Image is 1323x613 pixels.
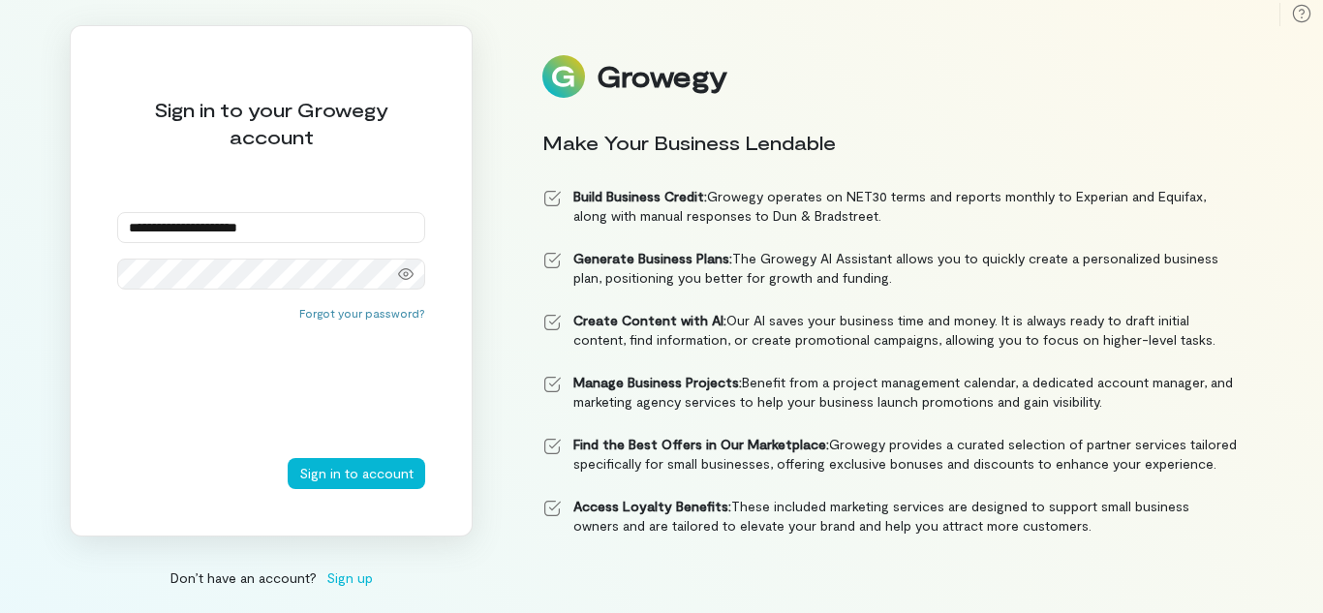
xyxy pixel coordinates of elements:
[542,187,1238,226] li: Growegy operates on NET30 terms and reports monthly to Experian and Equifax, along with manual re...
[542,129,1238,156] div: Make Your Business Lendable
[573,312,726,328] strong: Create Content with AI:
[573,436,829,452] strong: Find the Best Offers in Our Marketplace:
[573,498,731,514] strong: Access Loyalty Benefits:
[117,96,425,150] div: Sign in to your Growegy account
[326,567,373,588] span: Sign up
[542,435,1238,474] li: Growegy provides a curated selection of partner services tailored specifically for small business...
[597,60,726,93] div: Growegy
[573,188,707,204] strong: Build Business Credit:
[542,373,1238,412] li: Benefit from a project management calendar, a dedicated account manager, and marketing agency ser...
[542,55,585,98] img: Logo
[573,250,732,266] strong: Generate Business Plans:
[542,311,1238,350] li: Our AI saves your business time and money. It is always ready to draft initial content, find info...
[573,374,742,390] strong: Manage Business Projects:
[288,458,425,489] button: Sign in to account
[542,497,1238,536] li: These included marketing services are designed to support small business owners and are tailored ...
[70,567,473,588] div: Don’t have an account?
[299,305,425,321] button: Forgot your password?
[542,249,1238,288] li: The Growegy AI Assistant allows you to quickly create a personalized business plan, positioning y...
